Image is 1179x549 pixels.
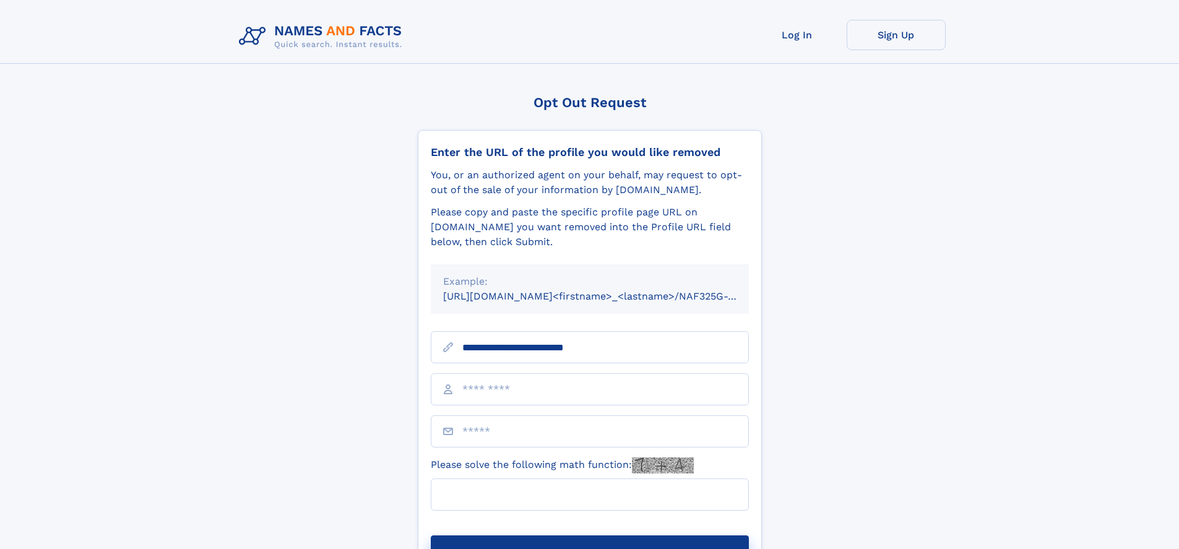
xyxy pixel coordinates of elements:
label: Please solve the following math function: [431,457,694,473]
a: Log In [748,20,847,50]
div: You, or an authorized agent on your behalf, may request to opt-out of the sale of your informatio... [431,168,749,197]
div: Opt Out Request [418,95,762,110]
div: Example: [443,274,736,289]
small: [URL][DOMAIN_NAME]<firstname>_<lastname>/NAF325G-xxxxxxxx [443,290,772,302]
a: Sign Up [847,20,946,50]
div: Enter the URL of the profile you would like removed [431,145,749,159]
img: Logo Names and Facts [234,20,412,53]
div: Please copy and paste the specific profile page URL on [DOMAIN_NAME] you want removed into the Pr... [431,205,749,249]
